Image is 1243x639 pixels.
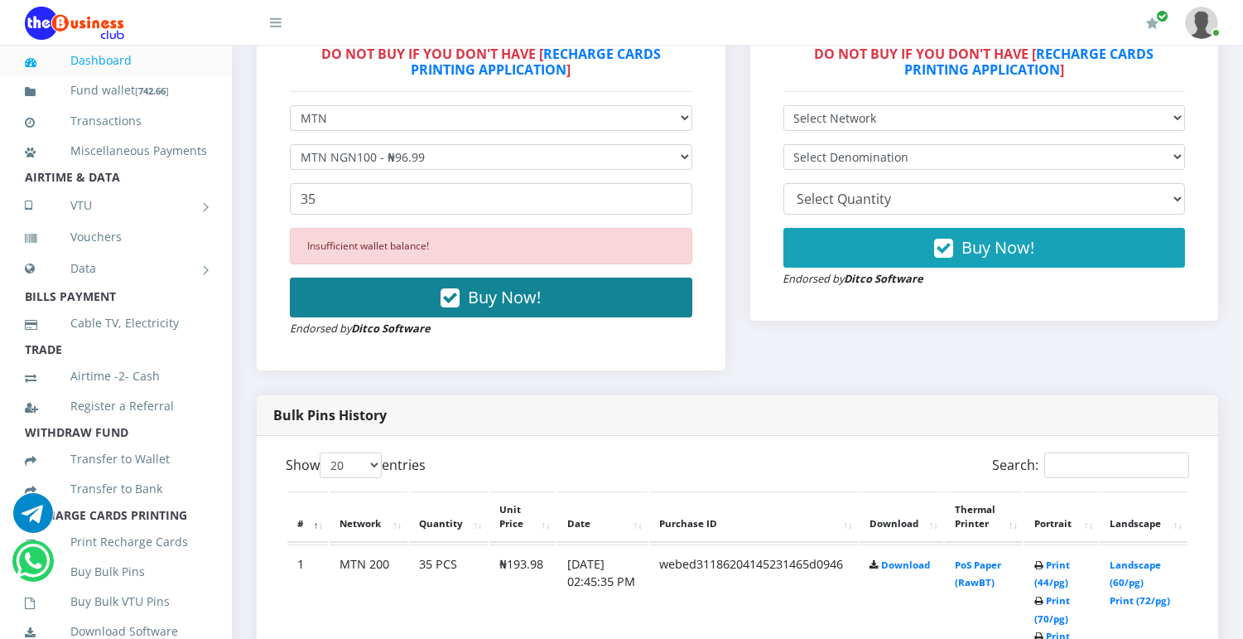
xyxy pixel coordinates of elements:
strong: DO NOT BUY IF YOU DON'T HAVE [ ] [814,45,1154,79]
a: Airtime -2- Cash [25,357,207,395]
th: Date: activate to sort column ascending [557,491,648,543]
span: Renew/Upgrade Subscription [1156,10,1168,22]
th: Purchase ID: activate to sort column ascending [649,491,858,543]
small: Endorsed by [290,321,431,336]
a: Print (44/pg) [1034,559,1070,589]
th: Unit Price: activate to sort column ascending [489,491,556,543]
a: VTU [25,185,207,226]
a: Fund wallet[742.66] [25,71,207,110]
a: Chat for support [17,554,51,581]
a: Miscellaneous Payments [25,132,207,170]
a: Buy Bulk VTU Pins [25,583,207,621]
button: Buy Now! [290,278,692,317]
a: Print Recharge Cards [25,523,207,561]
strong: Ditco Software [845,271,924,286]
i: Renew/Upgrade Subscription [1146,17,1159,30]
a: Transfer to Bank [25,470,207,508]
img: User [1185,7,1218,39]
a: RECHARGE CARDS PRINTING APPLICATION [411,45,661,79]
a: Vouchers [25,218,207,256]
label: Show entries [286,453,426,478]
a: Download [881,559,930,571]
span: Buy Now! [468,286,541,308]
a: Print (72/pg) [1110,594,1170,607]
a: PoS Paper (RawBT) [955,559,1001,589]
th: Thermal Printer: activate to sort column ascending [945,491,1023,543]
a: Data [25,248,207,289]
img: Logo [25,7,124,40]
strong: DO NOT BUY IF YOU DON'T HAVE [ ] [321,45,661,79]
label: Search: [992,453,1189,478]
a: Landscape (60/pg) [1110,559,1161,589]
a: Print (70/pg) [1034,594,1070,625]
button: Buy Now! [783,228,1186,268]
strong: Bulk Pins History [273,406,387,424]
small: [ ] [135,85,169,97]
div: Insufficient wallet balance! [290,228,692,264]
span: Buy Now! [961,236,1034,259]
a: Transfer to Wallet [25,440,207,478]
th: Download: activate to sort column ascending [860,491,943,543]
a: Register a Referral [25,387,207,425]
a: Cable TV, Electricity [25,304,207,342]
input: Enter Quantity [290,183,692,215]
a: Dashboard [25,41,207,80]
input: Search: [1044,453,1189,478]
small: Endorsed by [783,271,924,286]
b: 742.66 [138,85,166,97]
a: RECHARGE CARDS PRINTING APPLICATION [904,45,1154,79]
select: Showentries [320,453,382,478]
strong: Ditco Software [351,321,431,336]
th: Network: activate to sort column ascending [330,491,407,543]
a: Chat for support [13,506,53,533]
th: #: activate to sort column descending [287,491,328,543]
th: Portrait: activate to sort column ascending [1024,491,1098,543]
a: Transactions [25,102,207,140]
th: Landscape: activate to sort column ascending [1100,491,1188,543]
a: Buy Bulk Pins [25,553,207,591]
th: Quantity: activate to sort column ascending [409,491,488,543]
